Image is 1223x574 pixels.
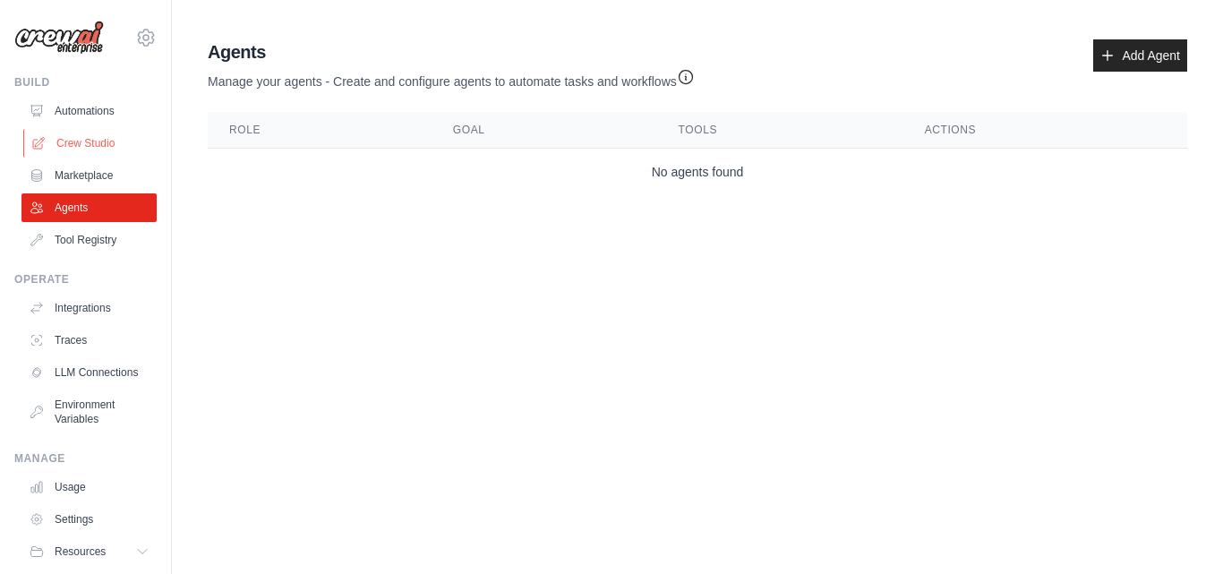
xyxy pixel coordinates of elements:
a: Settings [21,505,157,534]
th: Role [208,112,432,149]
a: Marketplace [21,161,157,190]
td: No agents found [208,149,1187,196]
button: Resources [21,537,157,566]
a: Usage [21,473,157,501]
a: Traces [21,326,157,355]
span: Resources [55,544,106,559]
th: Actions [903,112,1187,149]
a: Integrations [21,294,157,322]
div: Build [14,75,157,90]
a: Environment Variables [21,390,157,433]
h2: Agents [208,39,695,64]
img: Logo [14,21,104,55]
div: Operate [14,272,157,287]
div: Manage [14,451,157,466]
th: Tools [657,112,903,149]
a: Tool Registry [21,226,157,254]
a: LLM Connections [21,358,157,387]
p: Manage your agents - Create and configure agents to automate tasks and workflows [208,64,695,90]
th: Goal [432,112,657,149]
a: Add Agent [1093,39,1187,72]
a: Agents [21,193,157,222]
a: Crew Studio [23,129,158,158]
a: Automations [21,97,157,125]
